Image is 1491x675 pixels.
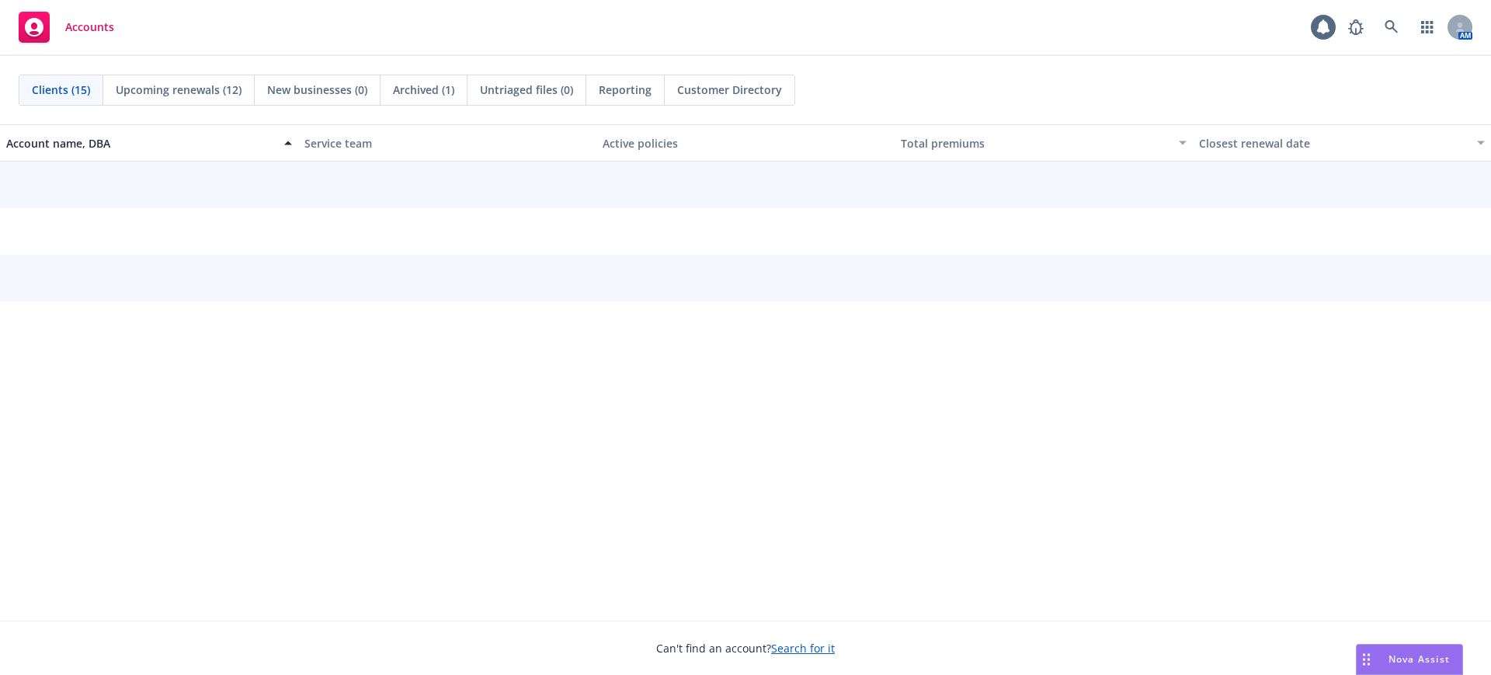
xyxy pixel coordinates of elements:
span: Can't find an account? [656,640,835,656]
div: Drag to move [1357,645,1376,674]
button: Active policies [596,124,895,162]
button: Nova Assist [1356,644,1463,675]
span: Clients (15) [32,82,90,98]
div: Active policies [603,135,888,151]
span: Customer Directory [677,82,782,98]
a: Search for it [771,641,835,656]
button: Total premiums [895,124,1193,162]
span: Untriaged files (0) [480,82,573,98]
a: Search [1376,12,1407,43]
div: Service team [304,135,590,151]
span: Upcoming renewals (12) [116,82,242,98]
span: Reporting [599,82,652,98]
a: Report a Bug [1340,12,1371,43]
div: Total premiums [901,135,1170,151]
a: Switch app [1412,12,1443,43]
div: Closest renewal date [1199,135,1468,151]
span: New businesses (0) [267,82,367,98]
span: Archived (1) [393,82,454,98]
div: Account name, DBA [6,135,275,151]
a: Accounts [12,5,120,49]
span: Nova Assist [1388,652,1450,666]
button: Closest renewal date [1193,124,1491,162]
span: Accounts [65,21,114,33]
button: Service team [298,124,596,162]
